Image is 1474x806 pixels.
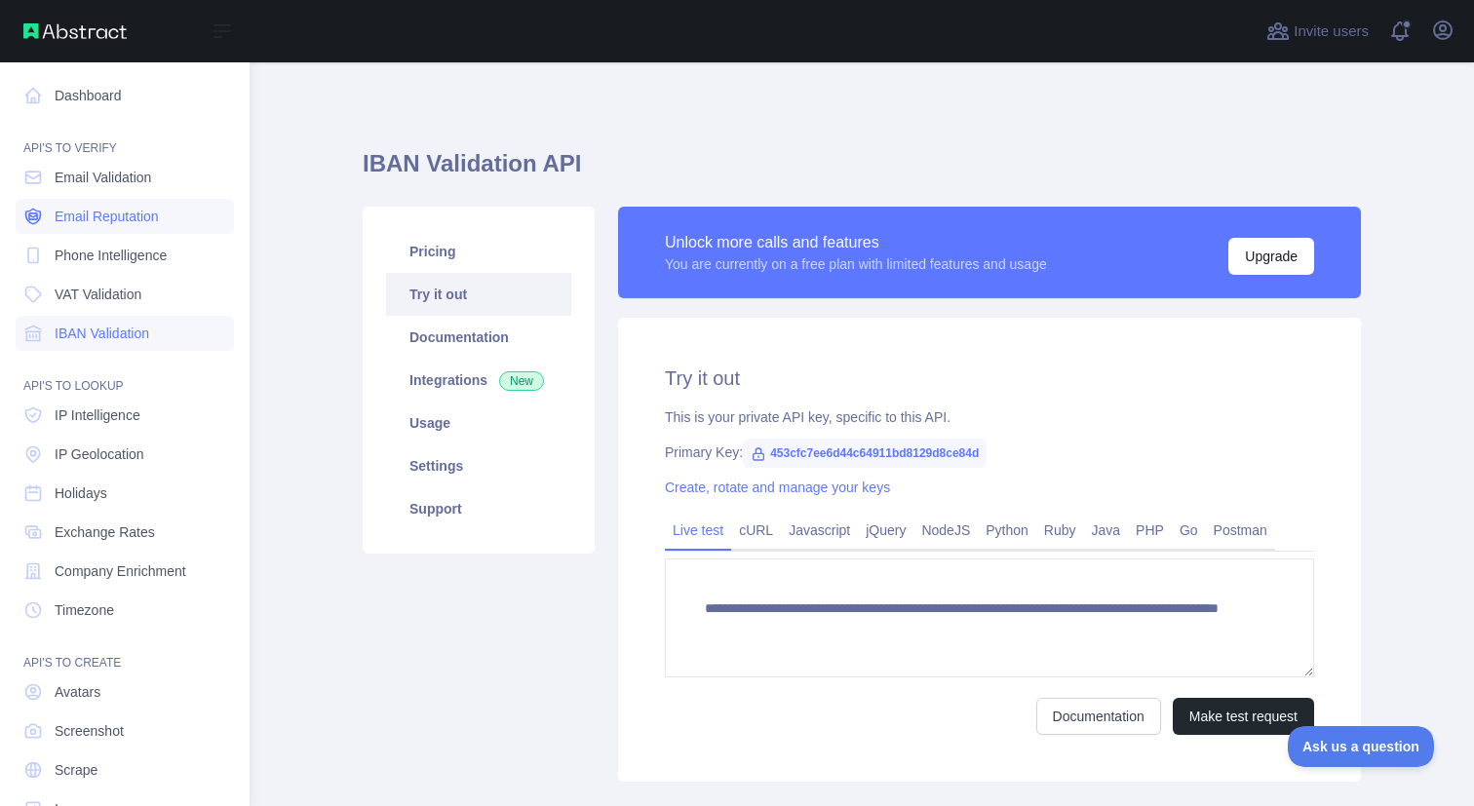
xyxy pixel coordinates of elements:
[16,238,234,273] a: Phone Intelligence
[386,487,571,530] a: Support
[1173,698,1314,735] button: Make test request
[1036,698,1161,735] a: Documentation
[55,444,144,464] span: IP Geolocation
[16,674,234,710] a: Avatars
[858,515,913,546] a: jQuery
[55,168,151,187] span: Email Validation
[16,515,234,550] a: Exchange Rates
[16,78,234,113] a: Dashboard
[55,405,140,425] span: IP Intelligence
[743,439,987,468] span: 453cfc7ee6d44c64911bd8129d8ce84d
[16,398,234,433] a: IP Intelligence
[23,23,127,39] img: Abstract API
[55,721,124,741] span: Screenshot
[1262,16,1373,47] button: Invite users
[665,254,1047,274] div: You are currently on a free plan with limited features and usage
[55,246,167,265] span: Phone Intelligence
[16,316,234,351] a: IBAN Validation
[665,480,890,495] a: Create, rotate and manage your keys
[16,752,234,787] a: Scrape
[16,593,234,628] a: Timezone
[55,324,149,343] span: IBAN Validation
[16,277,234,312] a: VAT Validation
[16,554,234,589] a: Company Enrichment
[386,444,571,487] a: Settings
[16,160,234,195] a: Email Validation
[499,371,544,391] span: New
[386,402,571,444] a: Usage
[16,117,234,156] div: API'S TO VERIFY
[55,600,114,620] span: Timezone
[781,515,858,546] a: Javascript
[386,359,571,402] a: Integrations New
[731,515,781,546] a: cURL
[386,316,571,359] a: Documentation
[55,561,186,581] span: Company Enrichment
[1294,20,1369,43] span: Invite users
[16,632,234,671] div: API'S TO CREATE
[16,199,234,234] a: Email Reputation
[55,207,159,226] span: Email Reputation
[1084,515,1129,546] a: Java
[16,355,234,394] div: API'S TO LOOKUP
[386,230,571,273] a: Pricing
[665,515,731,546] a: Live test
[665,365,1314,392] h2: Try it out
[913,515,978,546] a: NodeJS
[665,442,1314,462] div: Primary Key:
[55,522,155,542] span: Exchange Rates
[665,231,1047,254] div: Unlock more calls and features
[16,476,234,511] a: Holidays
[1172,515,1206,546] a: Go
[55,682,100,702] span: Avatars
[55,483,107,503] span: Holidays
[1128,515,1172,546] a: PHP
[1036,515,1084,546] a: Ruby
[978,515,1036,546] a: Python
[16,437,234,472] a: IP Geolocation
[55,760,97,780] span: Scrape
[16,713,234,748] a: Screenshot
[55,285,141,304] span: VAT Validation
[386,273,571,316] a: Try it out
[1228,238,1314,275] button: Upgrade
[1206,515,1275,546] a: Postman
[665,407,1314,427] div: This is your private API key, specific to this API.
[363,148,1361,195] h1: IBAN Validation API
[1288,726,1435,767] iframe: Toggle Customer Support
